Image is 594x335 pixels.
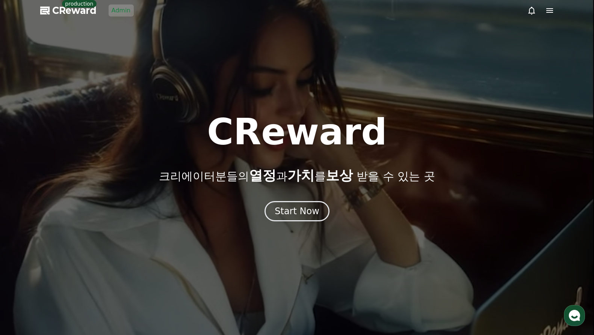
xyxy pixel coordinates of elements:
div: Start Now [275,205,319,217]
a: CReward [40,5,97,17]
span: CReward [52,5,97,17]
a: 설정 [97,238,144,257]
span: 가치 [287,168,314,183]
a: 홈 [2,238,50,257]
button: Start Now [265,201,329,221]
a: 대화 [50,238,97,257]
h1: CReward [207,114,387,150]
span: 설정 [116,249,125,255]
span: 보상 [326,168,353,183]
a: Start Now [265,209,329,216]
span: 홈 [24,249,28,255]
span: 대화 [69,249,78,255]
span: 열정 [249,168,276,183]
p: 크리에이터분들의 과 를 받을 수 있는 곳 [159,168,435,183]
a: Admin [109,5,134,17]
